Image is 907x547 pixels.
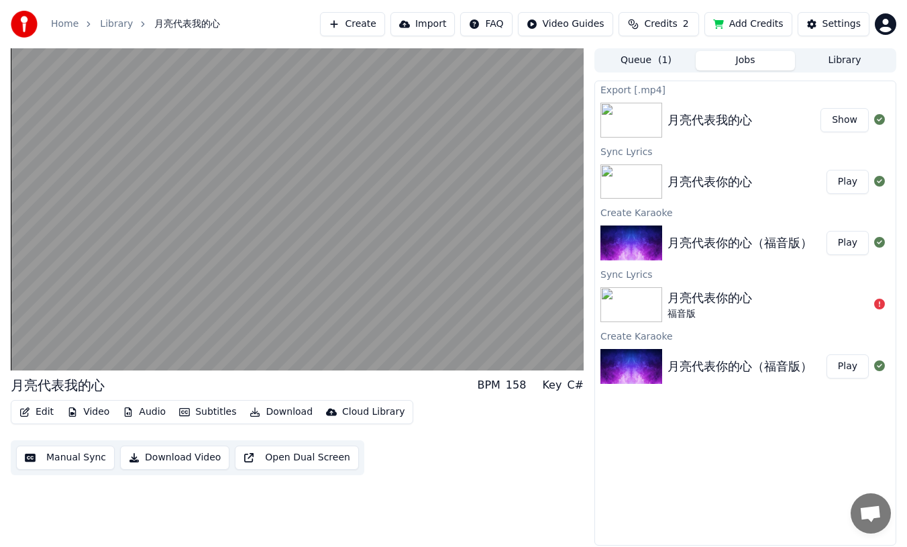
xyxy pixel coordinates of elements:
a: Open chat [851,493,891,534]
div: 月亮代表你的心 [668,289,752,307]
img: youka [11,11,38,38]
button: Download [244,403,318,421]
a: Home [51,17,78,31]
button: Download Video [120,446,229,470]
div: C# [567,377,584,393]
button: Play [826,354,869,379]
button: Manual Sync [16,446,115,470]
div: BPM [477,377,500,393]
button: Create [320,12,385,36]
button: Queue [596,51,696,70]
button: Play [826,170,869,194]
button: Add Credits [704,12,792,36]
button: Show [820,108,869,132]
div: Sync Lyrics [595,143,896,159]
div: Create Karaoke [595,328,896,344]
div: 月亮代表你的心 [668,172,752,191]
div: 月亮代表你的心（福音版） [668,357,812,376]
span: 月亮代表我的心 [154,17,220,31]
span: ( 1 ) [658,54,672,67]
div: Sync Lyrics [595,266,896,282]
button: Import [390,12,455,36]
div: Create Karaoke [595,204,896,220]
div: 月亮代表我的心 [668,111,752,130]
div: Key [542,377,562,393]
button: Edit [14,403,59,421]
button: Jobs [696,51,795,70]
button: FAQ [460,12,512,36]
button: Credits2 [619,12,699,36]
a: Library [100,17,133,31]
div: 福音版 [668,307,752,321]
button: Play [826,231,869,255]
button: Subtitles [174,403,242,421]
div: 158 [506,377,527,393]
div: 月亮代表我的心 [11,376,105,395]
span: Credits [644,17,677,31]
nav: breadcrumb [51,17,220,31]
div: Cloud Library [342,405,405,419]
button: Settings [798,12,869,36]
button: Library [795,51,894,70]
span: 2 [683,17,689,31]
div: 月亮代表你的心（福音版） [668,234,812,252]
button: Video [62,403,115,421]
button: Audio [117,403,171,421]
button: Open Dual Screen [235,446,359,470]
div: Export [.mp4] [595,81,896,97]
div: Settings [822,17,861,31]
button: Video Guides [518,12,613,36]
